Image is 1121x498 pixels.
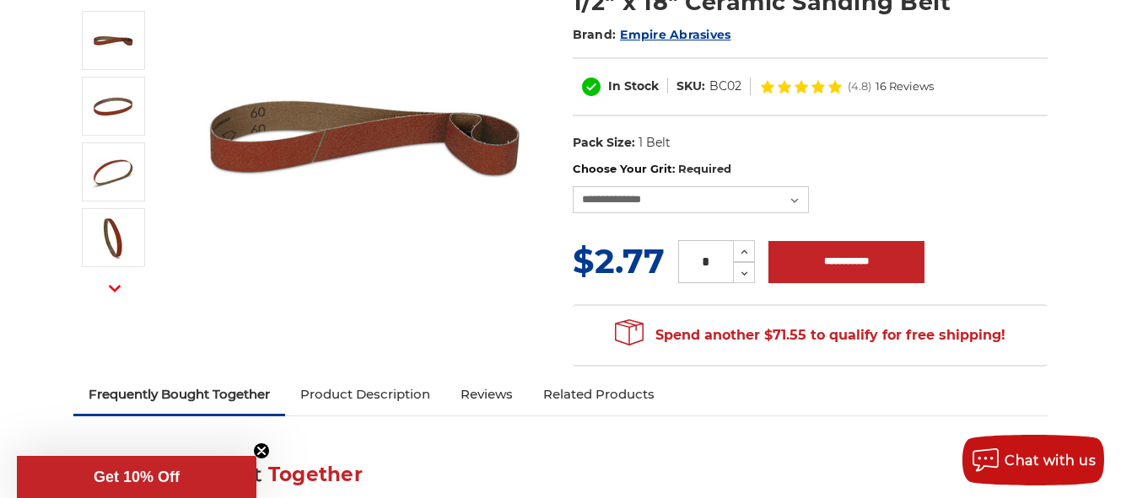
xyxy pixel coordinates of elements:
button: Close teaser [253,442,270,459]
dt: Pack Size: [573,134,635,152]
a: Related Products [528,376,670,413]
span: 16 Reviews [876,81,934,92]
label: Choose Your Grit: [573,161,1048,178]
span: Together [268,463,363,486]
small: Required [678,162,731,175]
a: Frequently Bought Together [73,376,285,413]
img: 1/2" x 18" Ceramic File Belt [92,19,134,62]
dt: SKU: [676,78,705,95]
a: Reviews [445,376,528,413]
span: $2.77 [573,240,665,281]
img: 1/2" x 18" Ceramic Sanding Belt [92,85,134,127]
span: Spend another $71.55 to qualify for free shipping! [615,327,1005,343]
img: 1/2" x 18" - Ceramic Sanding Belt [92,217,134,259]
a: Product Description [285,376,445,413]
span: Get 10% Off [94,469,180,485]
span: Chat with us [1005,452,1096,469]
button: Chat with us [962,435,1104,485]
span: Brand: [573,27,617,42]
button: Next [94,270,135,307]
a: Empire Abrasives [620,27,730,42]
dd: BC02 [709,78,741,95]
div: Get 10% OffClose teaser [17,456,256,498]
span: In Stock [608,78,659,94]
span: (4.8) [848,81,871,92]
dd: 1 Belt [639,134,671,152]
img: 1/2" x 18" Sanding Belt Cer [92,151,134,193]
